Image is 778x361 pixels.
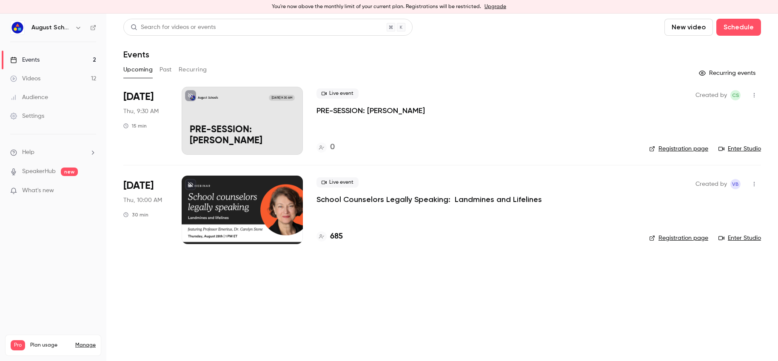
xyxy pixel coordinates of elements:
[123,122,147,129] div: 15 min
[269,95,294,101] span: [DATE] 9:30 AM
[61,168,78,176] span: new
[22,167,56,176] a: SpeakerHub
[730,90,741,100] span: Chloe Squitiero
[732,179,739,189] span: VB
[123,196,162,205] span: Thu, 10:00 AM
[31,23,71,32] h6: August Schools
[123,211,148,218] div: 30 min
[718,145,761,153] a: Enter Studio
[316,88,359,99] span: Live event
[10,112,44,120] div: Settings
[316,231,343,242] a: 685
[190,125,295,147] p: PRE-SESSION: [PERSON_NAME]
[10,74,40,83] div: Videos
[732,90,739,100] span: CS
[718,234,761,242] a: Enter Studio
[10,148,96,157] li: help-dropdown-opener
[182,87,303,155] a: PRE-SESSION: Dr. StoneAugust Schools[DATE] 9:30 AMPRE-SESSION: [PERSON_NAME]
[316,105,425,116] a: PRE-SESSION: [PERSON_NAME]
[695,66,761,80] button: Recurring events
[10,93,48,102] div: Audience
[695,90,727,100] span: Created by
[86,187,96,195] iframe: Noticeable Trigger
[316,177,359,188] span: Live event
[484,3,506,10] a: Upgrade
[123,176,168,244] div: Aug 28 Thu, 10:00 AM (America/Los Angeles)
[330,142,335,153] h4: 0
[22,148,34,157] span: Help
[10,56,40,64] div: Events
[11,21,24,34] img: August Schools
[11,340,25,350] span: Pro
[649,234,708,242] a: Registration page
[123,87,168,155] div: Aug 28 Thu, 12:30 PM (America/New York)
[123,179,154,193] span: [DATE]
[22,186,54,195] span: What's new
[664,19,713,36] button: New video
[649,145,708,153] a: Registration page
[695,179,727,189] span: Created by
[30,342,70,349] span: Plan usage
[179,63,207,77] button: Recurring
[123,107,159,116] span: Thu, 9:30 AM
[716,19,761,36] button: Schedule
[330,231,343,242] h4: 685
[123,49,149,60] h1: Events
[316,194,542,205] a: School Counselors Legally Speaking: Landmines and Lifelines
[160,63,172,77] button: Past
[75,342,96,349] a: Manage
[198,96,218,100] p: August Schools
[123,63,153,77] button: Upcoming
[131,23,216,32] div: Search for videos or events
[730,179,741,189] span: Victoria Bush
[316,142,335,153] a: 0
[123,90,154,104] span: [DATE]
